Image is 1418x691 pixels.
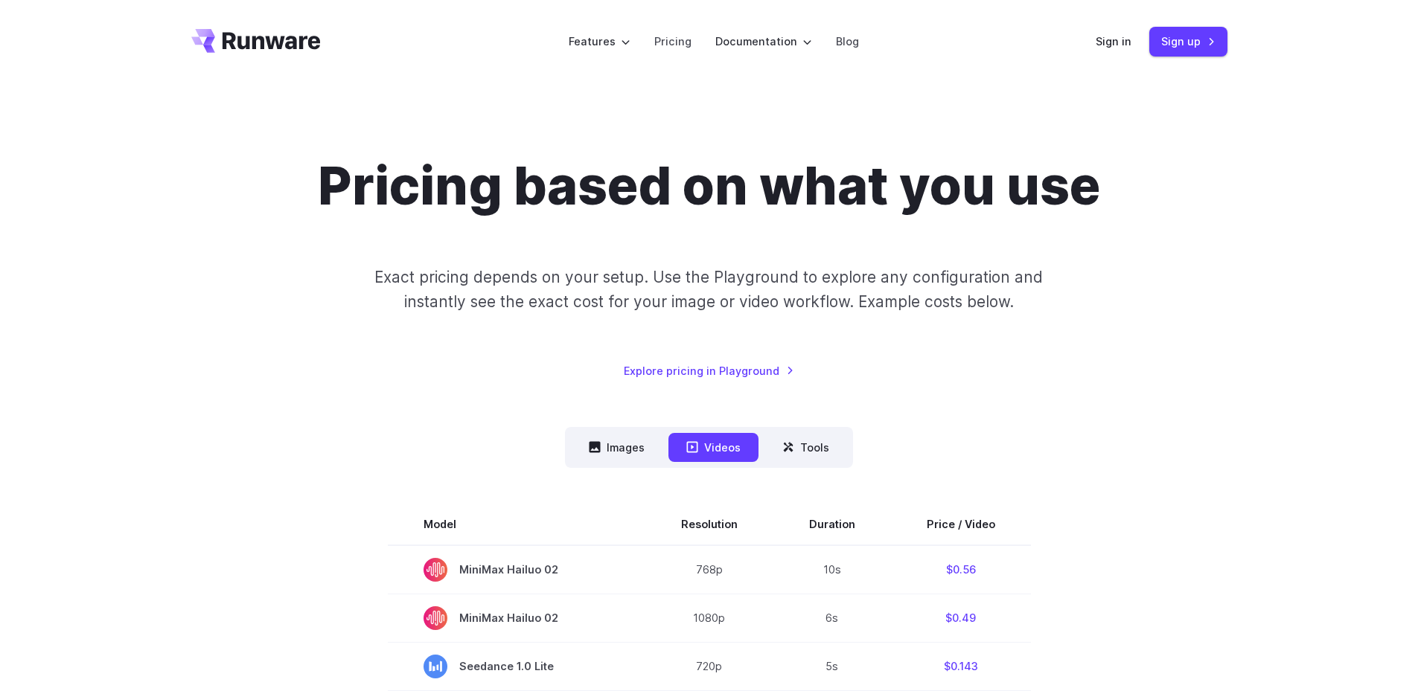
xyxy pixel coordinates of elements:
span: MiniMax Hailuo 02 [424,606,610,630]
span: Seedance 1.0 Lite [424,655,610,678]
h1: Pricing based on what you use [318,155,1100,217]
button: Images [571,433,662,462]
a: Explore pricing in Playground [624,362,794,379]
th: Model [388,504,645,545]
label: Documentation [715,33,812,50]
th: Resolution [645,504,773,545]
td: 6s [773,594,891,642]
button: Videos [668,433,758,462]
td: $0.56 [891,545,1031,594]
p: Exact pricing depends on your setup. Use the Playground to explore any configuration and instantl... [346,265,1071,315]
a: Go to / [191,29,321,53]
button: Tools [764,433,847,462]
td: 5s [773,642,891,690]
td: 10s [773,545,891,594]
td: 720p [645,642,773,690]
label: Features [569,33,630,50]
td: $0.49 [891,594,1031,642]
th: Price / Video [891,504,1031,545]
a: Pricing [654,33,692,50]
td: 1080p [645,594,773,642]
td: 768p [645,545,773,594]
a: Blog [836,33,859,50]
span: MiniMax Hailuo 02 [424,558,610,582]
td: $0.143 [891,642,1031,690]
a: Sign in [1096,33,1131,50]
th: Duration [773,504,891,545]
a: Sign up [1149,27,1227,56]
